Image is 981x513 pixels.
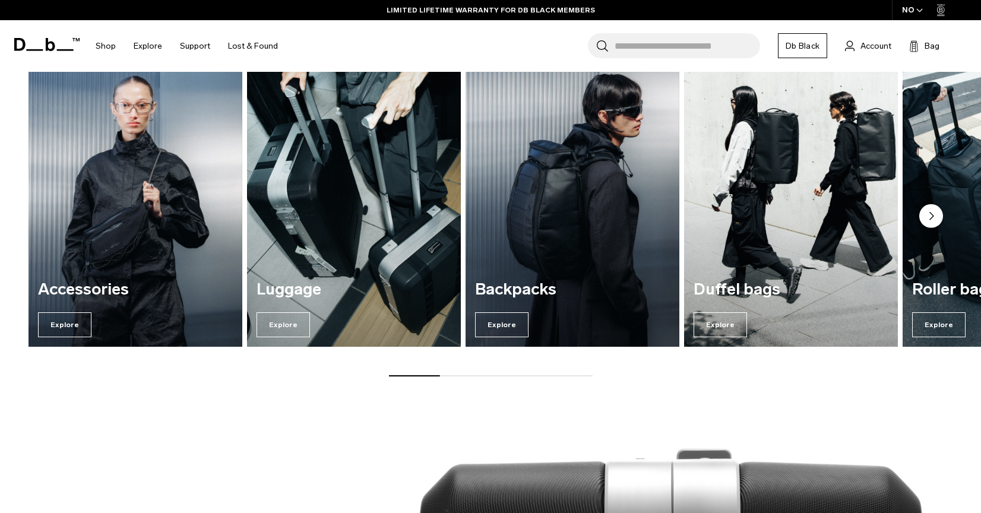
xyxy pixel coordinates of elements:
[247,58,461,347] a: Luggage Explore
[38,312,91,337] span: Explore
[845,39,891,53] a: Account
[96,25,116,67] a: Shop
[684,58,898,347] a: Duffel bags Explore
[38,281,233,299] h3: Accessories
[180,25,210,67] a: Support
[257,312,310,337] span: Explore
[228,25,278,67] a: Lost & Found
[912,312,966,337] span: Explore
[29,58,242,347] div: 1 / 7
[860,40,891,52] span: Account
[134,25,162,67] a: Explore
[684,58,898,347] div: 4 / 7
[778,33,827,58] a: Db Black
[694,312,747,337] span: Explore
[29,58,242,347] a: Accessories Explore
[694,281,888,299] h3: Duffel bags
[387,5,595,15] a: LIMITED LIFETIME WARRANTY FOR DB BLACK MEMBERS
[919,204,943,230] button: Next slide
[925,40,939,52] span: Bag
[475,281,670,299] h3: Backpacks
[466,58,679,347] a: Backpacks Explore
[475,312,529,337] span: Explore
[257,281,451,299] h3: Luggage
[87,20,287,72] nav: Main Navigation
[466,58,679,347] div: 3 / 7
[247,58,461,347] div: 2 / 7
[909,39,939,53] button: Bag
